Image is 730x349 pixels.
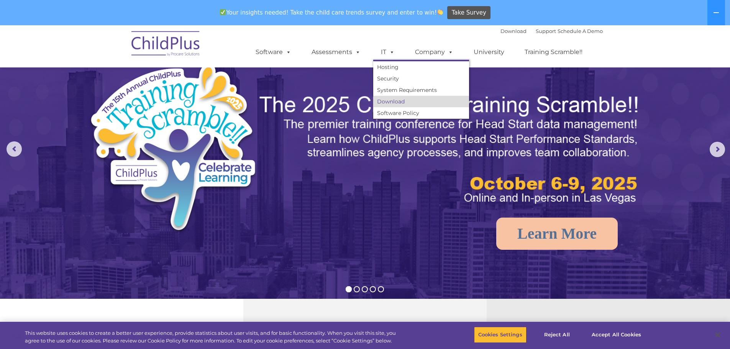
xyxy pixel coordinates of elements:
a: Assessments [304,44,368,60]
a: Security [373,73,469,84]
img: 👏 [437,9,443,15]
button: Reject All [533,327,581,343]
font: | [500,28,603,34]
span: Your insights needed! Take the child care trends survey and enter to win! [217,5,446,20]
img: ✅ [220,9,226,15]
a: University [466,44,512,60]
a: IT [373,44,402,60]
a: Download [373,96,469,107]
a: System Requirements [373,84,469,96]
button: Accept All Cookies [587,327,645,343]
a: Software [248,44,299,60]
a: Training Scramble!! [517,44,590,60]
button: Close [709,326,726,343]
button: Cookies Settings [474,327,527,343]
a: Take Survey [447,6,490,20]
span: Take Survey [452,6,486,20]
a: Company [407,44,461,60]
img: ChildPlus by Procare Solutions [128,26,204,64]
a: Hosting [373,61,469,73]
a: Learn More [496,218,618,250]
span: Phone number [107,82,139,88]
a: Software Policy [373,107,469,119]
a: Schedule A Demo [558,28,603,34]
span: Last name [107,51,130,56]
a: Support [536,28,556,34]
a: Download [500,28,527,34]
div: This website uses cookies to create a better user experience, provide statistics about user visit... [25,329,402,344]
